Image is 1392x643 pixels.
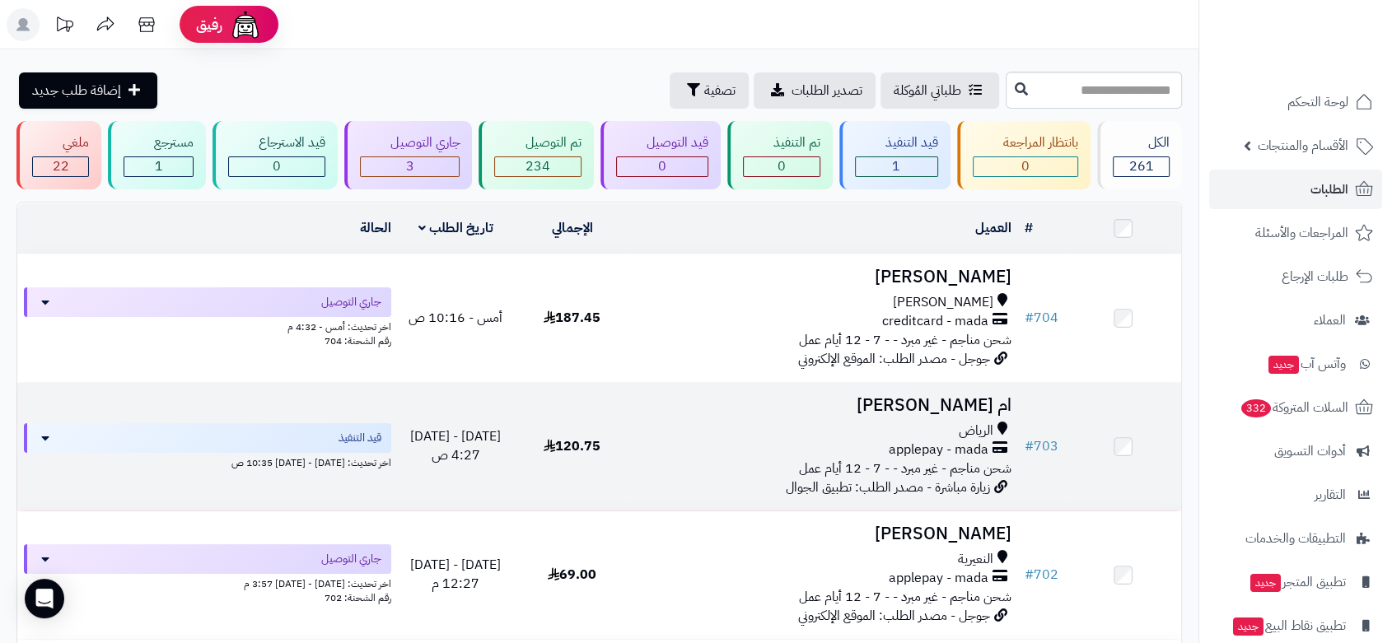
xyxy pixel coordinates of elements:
span: 0 [273,156,281,176]
span: قيد التنفيذ [339,430,381,446]
span: العملاء [1314,309,1346,332]
a: قيد التنفيذ 1 [836,121,954,189]
a: التطبيقات والخدمات [1209,519,1382,558]
span: رقم الشحنة: 702 [325,590,391,605]
div: 22 [33,157,88,176]
span: النعيرية [958,550,993,569]
a: تم التوصيل 234 [475,121,596,189]
a: #704 [1025,308,1058,328]
span: 0 [778,156,786,176]
div: اخر تحديث: [DATE] - [DATE] 10:35 ص [24,453,391,470]
div: ملغي [32,133,89,152]
span: طلباتي المُوكلة [894,81,961,100]
span: 69.00 [548,565,596,585]
a: وآتس آبجديد [1209,344,1382,384]
a: لوحة التحكم [1209,82,1382,122]
a: المراجعات والأسئلة [1209,213,1382,253]
span: الرياض [959,422,993,440]
div: 0 [974,157,1077,176]
span: 3 [406,156,414,176]
span: الطلبات [1310,178,1348,201]
a: تم التنفيذ 0 [724,121,836,189]
a: تطبيق المتجرجديد [1209,562,1382,602]
a: تحديثات المنصة [44,8,85,45]
span: جوجل - مصدر الطلب: الموقع الإلكتروني [798,606,990,626]
span: جديد [1268,356,1299,374]
span: 187.45 [544,308,600,328]
a: الحالة [360,218,391,238]
span: المراجعات والأسئلة [1255,221,1348,245]
span: جاري التوصيل [321,294,381,310]
span: جديد [1233,617,1264,636]
a: أدوات التسويق [1209,431,1382,471]
div: 0 [229,157,325,176]
a: الإجمالي [552,218,593,238]
a: تاريخ الطلب [418,218,493,238]
span: جاري التوصيل [321,551,381,567]
span: # [1025,308,1034,328]
a: قيد التوصيل 0 [597,121,724,189]
span: [DATE] - [DATE] 4:27 ص [410,426,501,465]
span: 234 [526,156,550,176]
a: إضافة طلب جديد [19,72,157,109]
span: تصفية [704,81,736,100]
div: اخر تحديث: أمس - 4:32 م [24,317,391,334]
span: applepay - mada [889,569,988,588]
span: [DATE] - [DATE] 12:27 م [410,555,501,594]
span: شحن مناجم - غير مبرد - - 7 - 12 أيام عمل [799,330,1011,350]
div: تم التنفيذ [743,133,820,152]
span: رفيق [196,15,222,35]
a: # [1025,218,1033,238]
span: أمس - 10:16 ص [409,308,502,328]
a: العملاء [1209,301,1382,340]
span: تطبيق نقاط البيع [1231,614,1346,637]
a: #703 [1025,436,1058,456]
span: applepay - mada [889,440,988,459]
div: 0 [744,157,820,176]
a: مسترجع 1 [105,121,209,189]
a: طلبات الإرجاع [1209,257,1382,296]
span: 1 [155,156,163,176]
a: طلباتي المُوكلة [881,72,999,109]
img: logo-2.png [1280,14,1376,49]
a: بانتظار المراجعة 0 [954,121,1094,189]
span: creditcard - mada [882,312,988,331]
div: مسترجع [124,133,194,152]
button: تصفية [670,72,749,109]
h3: [PERSON_NAME] [637,524,1011,543]
div: قيد التوصيل [616,133,708,152]
span: # [1025,565,1034,585]
a: العميل [975,218,1011,238]
span: تصدير الطلبات [792,81,862,100]
div: 1 [124,157,193,176]
span: 0 [1021,156,1030,176]
span: 332 [1240,398,1273,418]
span: طلبات الإرجاع [1282,265,1348,288]
div: Open Intercom Messenger [25,579,64,618]
span: 261 [1128,156,1153,176]
span: جديد [1250,574,1281,592]
h3: ام [PERSON_NAME] [637,396,1011,415]
a: الطلبات [1209,170,1382,209]
span: 1 [892,156,900,176]
a: جاري التوصيل 3 [341,121,475,189]
span: وآتس آب [1267,352,1346,375]
span: الأقسام والمنتجات [1258,134,1348,157]
a: الكل261 [1094,121,1185,189]
div: الكل [1113,133,1170,152]
span: تطبيق المتجر [1249,571,1346,594]
div: قيد الاسترجاع [228,133,325,152]
div: تم التوصيل [494,133,581,152]
span: رقم الشحنة: 704 [325,333,391,348]
span: # [1025,436,1034,456]
a: ملغي 22 [13,121,105,189]
span: التطبيقات والخدمات [1245,527,1346,550]
a: السلات المتروكة332 [1209,388,1382,427]
div: اخر تحديث: [DATE] - [DATE] 3:57 م [24,574,391,591]
div: 3 [361,157,459,176]
span: شحن مناجم - غير مبرد - - 7 - 12 أيام عمل [799,459,1011,478]
span: جوجل - مصدر الطلب: الموقع الإلكتروني [798,349,990,369]
span: زيارة مباشرة - مصدر الطلب: تطبيق الجوال [786,478,990,497]
img: ai-face.png [229,8,262,41]
a: التقارير [1209,475,1382,515]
